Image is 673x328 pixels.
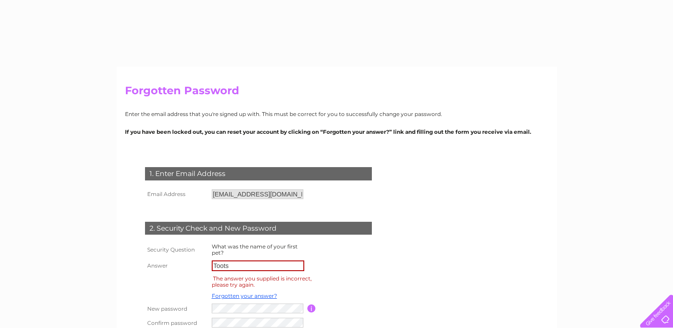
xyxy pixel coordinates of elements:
[143,258,210,273] th: Answer
[143,241,210,258] th: Security Question
[125,128,548,136] p: If you have been locked out, you can reset your account by clicking on “Forgotten your answer?” l...
[125,84,548,101] h2: Forgotten Password
[125,110,548,118] p: Enter the email address that you're signed up with. This must be correct for you to successfully ...
[143,187,210,201] th: Email Address
[212,243,298,256] label: What was the name of your first pet?
[212,292,277,299] a: Forgotten your answer?
[212,274,312,289] div: The answer you supplied is incorrect, please try again.
[143,301,210,316] th: New password
[145,167,372,180] div: 1. Enter Email Address
[307,304,316,312] input: Information
[145,222,372,235] div: 2. Security Check and New Password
